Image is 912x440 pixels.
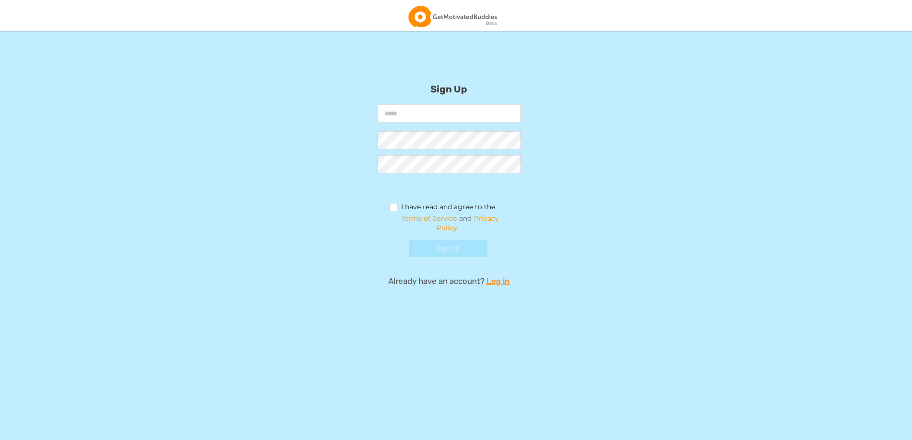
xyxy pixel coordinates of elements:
[258,275,641,287] p: Already have an account?
[389,214,509,233] span: and
[258,59,641,95] h2: Sign Up
[389,203,495,214] label: I have read and agree to the
[401,214,457,223] a: Terms of Service
[486,275,510,287] a: Log in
